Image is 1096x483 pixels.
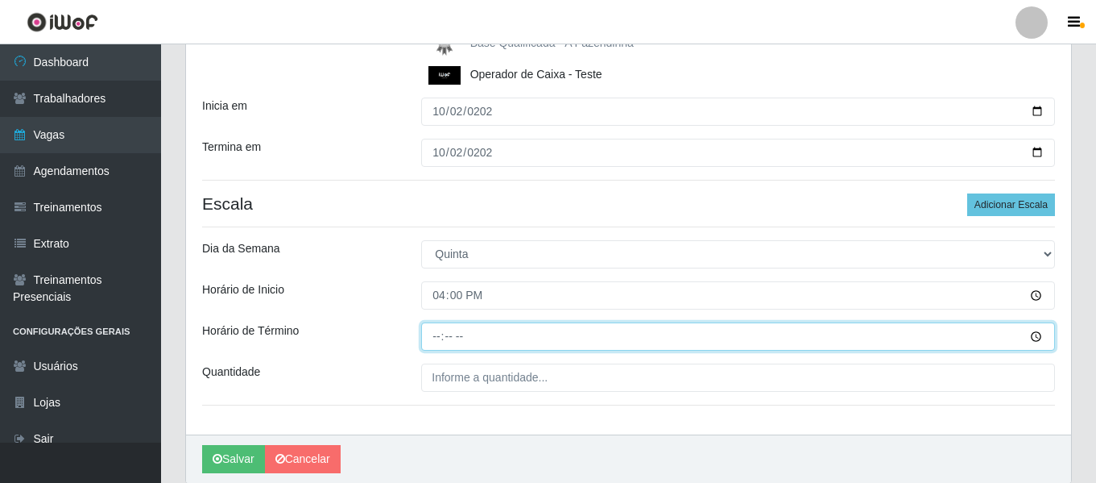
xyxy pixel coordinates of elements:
[202,445,265,473] button: Salvar
[202,281,284,298] label: Horário de Inicio
[421,98,1055,126] input: 00/00/0000
[421,364,1055,392] input: Informe a quantidade...
[265,445,341,473] a: Cancelar
[202,364,260,381] label: Quantidade
[202,194,1055,214] h4: Escala
[202,323,299,339] label: Horário de Término
[202,98,247,115] label: Inicia em
[421,323,1055,351] input: 00:00
[470,36,634,49] span: Base Qualificada - A Fazendinha
[421,139,1055,167] input: 00/00/0000
[27,12,98,32] img: CoreUI Logo
[421,281,1055,310] input: 00:00
[202,240,280,257] label: Dia da Semana
[470,68,602,81] span: Operador de Caixa - Teste
[202,139,261,156] label: Termina em
[967,194,1055,216] button: Adicionar Escala
[428,66,467,85] img: Operador de Caixa - Teste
